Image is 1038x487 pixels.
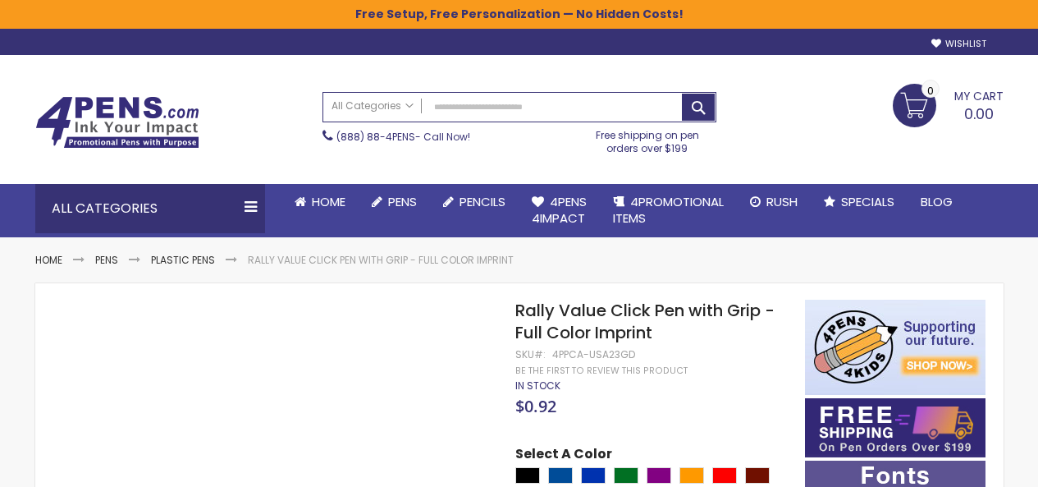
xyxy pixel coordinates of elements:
div: Maroon [745,467,770,484]
div: 4PPCA-USA23GD [552,348,635,361]
a: Pens [359,184,430,220]
span: Home [312,193,345,210]
a: Home [35,253,62,267]
span: $0.92 [515,395,556,417]
span: Select A Color [515,445,612,467]
a: Rush [737,184,811,220]
span: - Call Now! [336,130,470,144]
a: Home [281,184,359,220]
span: Specials [841,193,894,210]
li: Rally Value Click Pen with Grip - Full Color Imprint [248,254,514,267]
a: (888) 88-4PENS [336,130,415,144]
a: Be the first to review this product [515,365,688,377]
a: Blog [908,184,966,220]
a: 0.00 0 [893,84,1004,125]
strong: SKU [515,347,546,361]
a: 4PROMOTIONALITEMS [600,184,737,237]
div: Purple [647,467,671,484]
span: Rally Value Click Pen with Grip - Full Color Imprint [515,299,775,344]
a: All Categories [323,93,422,120]
span: 4PROMOTIONAL ITEMS [613,193,724,227]
img: 4Pens Custom Pens and Promotional Products [35,96,199,149]
span: Rush [766,193,798,210]
div: Blue [581,467,606,484]
div: Orange [679,467,704,484]
span: In stock [515,379,560,393]
span: Pencils [460,193,505,210]
div: Black [515,467,540,484]
div: All Categories [35,184,265,233]
a: Pencils [430,184,519,220]
span: Pens [388,193,417,210]
div: Availability [515,379,560,393]
a: Wishlist [931,38,986,50]
img: Free shipping on orders over $199 [805,398,985,457]
a: Pens [95,253,118,267]
span: Blog [921,193,953,210]
div: Red [712,467,737,484]
img: 4pens 4 kids [805,300,985,395]
span: All Categories [332,99,414,113]
a: Specials [811,184,908,220]
span: 0 [927,83,934,99]
div: Green [614,467,638,484]
span: 4Pens 4impact [532,193,587,227]
div: Free shipping on pen orders over $199 [578,122,716,155]
a: 4Pens4impact [519,184,600,237]
div: Dark Blue [548,467,573,484]
span: 0.00 [964,103,994,124]
a: Plastic Pens [151,253,215,267]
